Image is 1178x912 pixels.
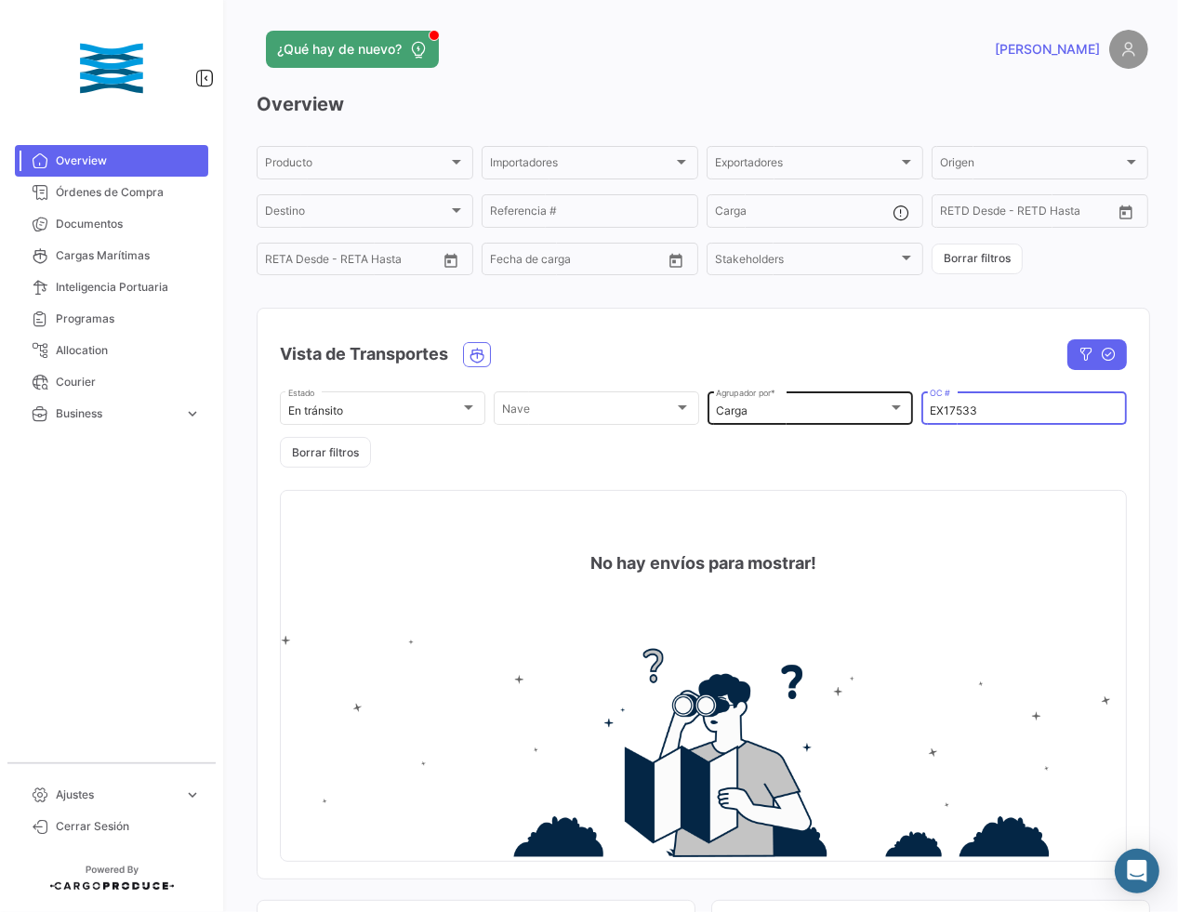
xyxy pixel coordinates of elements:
button: Open calendar [662,246,690,274]
span: [PERSON_NAME] [995,40,1100,59]
span: Destino [265,207,448,220]
a: Courier [15,366,208,398]
span: Cerrar Sesión [56,818,201,835]
span: ¿Qué hay de nuevo? [277,40,402,59]
input: Hasta [536,256,618,269]
span: Órdenes de Compra [56,184,201,201]
h4: Vista de Transportes [280,341,448,367]
h4: No hay envíos para mostrar! [590,550,816,576]
span: Origen [940,159,1123,172]
div: Abrir Intercom Messenger [1115,849,1159,893]
span: Importadores [490,159,673,172]
span: Business [56,405,177,422]
span: Documentos [56,216,201,232]
span: Allocation [56,342,201,359]
h3: Overview [257,91,1148,117]
a: Órdenes de Compra [15,177,208,208]
span: Cargas Marítimas [56,247,201,264]
button: Borrar filtros [932,244,1023,274]
button: Borrar filtros [280,437,371,468]
span: Exportadores [715,159,898,172]
button: ¿Qué hay de nuevo? [266,31,439,68]
img: placeholder-user.png [1109,30,1148,69]
span: Courier [56,374,201,390]
a: Overview [15,145,208,177]
button: Open calendar [1112,198,1140,226]
span: Programas [56,311,201,327]
button: Open calendar [437,246,465,274]
button: Ocean [464,343,490,366]
a: Programas [15,303,208,335]
img: customer_38.png [65,22,158,115]
input: Hasta [311,256,393,269]
a: Allocation [15,335,208,366]
mat-select-trigger: En tránsito [288,403,343,417]
mat-select-trigger: Carga [716,403,748,417]
span: Nave [502,404,674,417]
input: Desde [940,207,973,220]
input: Desde [490,256,523,269]
a: Documentos [15,208,208,240]
span: expand_more [184,405,201,422]
a: Cargas Marítimas [15,240,208,271]
a: Inteligencia Portuaria [15,271,208,303]
span: Inteligencia Portuaria [56,279,201,296]
span: Producto [265,159,448,172]
input: Desde [265,256,298,269]
img: no-info.png [281,636,1126,857]
input: Hasta [986,207,1068,220]
span: Ajustes [56,786,177,803]
span: Stakeholders [715,256,898,269]
span: Overview [56,152,201,169]
span: expand_more [184,786,201,803]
